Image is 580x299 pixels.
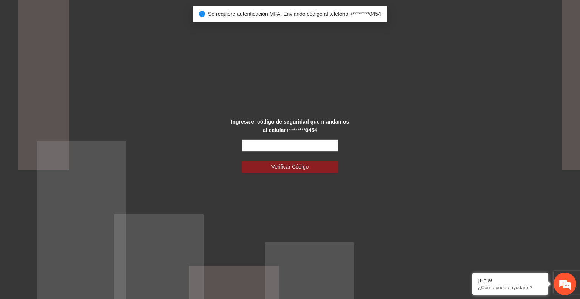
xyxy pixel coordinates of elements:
span: Verificar Código [271,163,309,171]
span: Se requiere autenticación MFA. Enviando código al teléfono +********0454 [208,11,381,17]
button: Verificar Código [242,161,338,173]
span: info-circle [199,11,205,17]
strong: Ingresa el código de seguridad que mandamos al celular +********0454 [231,119,349,133]
div: ¡Hola! [478,277,542,284]
p: ¿Cómo puedo ayudarte? [478,285,542,290]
